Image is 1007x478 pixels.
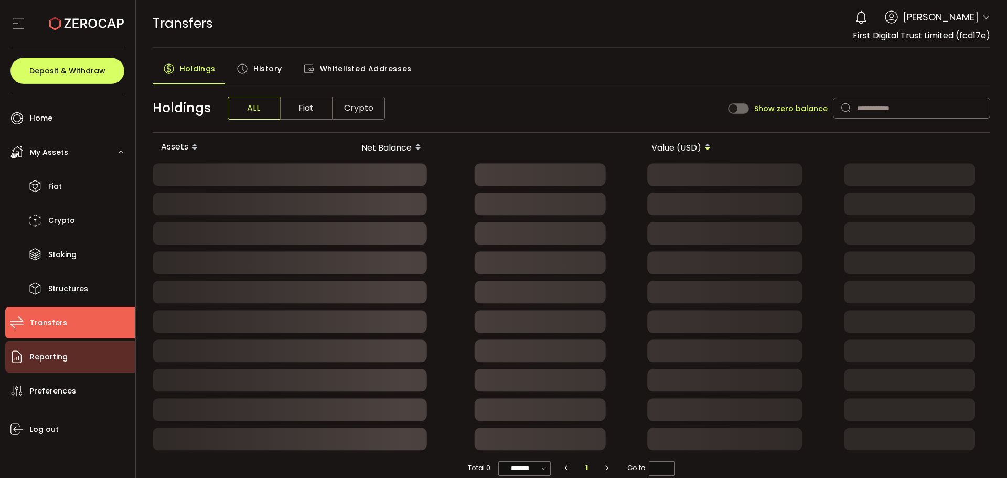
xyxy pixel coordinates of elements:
[280,97,333,120] span: Fiat
[903,10,979,24] span: [PERSON_NAME]
[468,461,490,475] span: Total 0
[30,111,52,126] span: Home
[228,97,280,120] span: ALL
[153,14,213,33] span: Transfers
[29,67,105,75] span: Deposit & Withdraw
[30,384,76,399] span: Preferences
[577,461,596,475] li: 1
[48,247,77,262] span: Staking
[574,139,719,156] div: Value (USD)
[853,29,990,41] span: First Digital Trust Limited (fcd17e)
[153,98,211,118] span: Holdings
[180,58,216,79] span: Holdings
[153,139,285,156] div: Assets
[955,428,1007,478] iframe: Chat Widget
[333,97,385,120] span: Crypto
[10,58,124,84] button: Deposit & Withdraw
[30,349,68,365] span: Reporting
[30,145,68,160] span: My Assets
[285,139,430,156] div: Net Balance
[30,315,67,331] span: Transfers
[48,213,75,228] span: Crypto
[754,105,828,112] span: Show zero balance
[320,58,412,79] span: Whitelisted Addresses
[30,422,59,437] span: Log out
[48,179,62,194] span: Fiat
[48,281,88,296] span: Structures
[627,461,675,475] span: Go to
[253,58,282,79] span: History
